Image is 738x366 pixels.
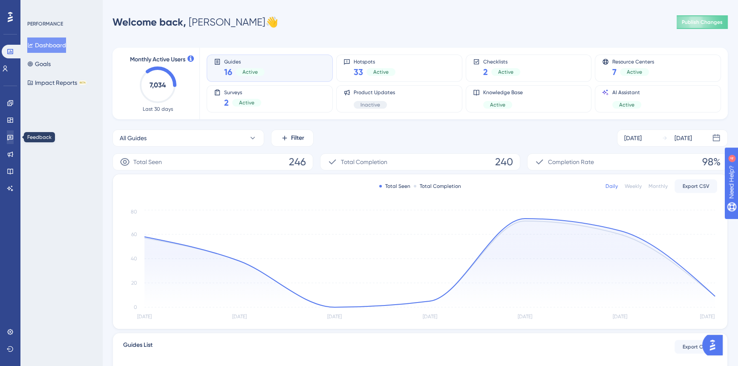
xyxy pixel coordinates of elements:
[625,183,642,190] div: Weekly
[675,340,717,354] button: Export CSV
[483,89,523,96] span: Knowledge Base
[327,314,342,320] tspan: [DATE]
[137,314,152,320] tspan: [DATE]
[354,89,395,96] span: Product Updates
[700,314,714,320] tspan: [DATE]
[613,314,627,320] tspan: [DATE]
[27,37,66,53] button: Dashboard
[605,183,618,190] div: Daily
[683,343,709,350] span: Export CSV
[120,133,147,143] span: All Guides
[150,81,166,89] text: 7,034
[20,2,53,12] span: Need Help?
[131,256,137,262] tspan: 40
[130,55,185,65] span: Monthly Active Users
[131,209,137,215] tspan: 80
[143,106,173,112] span: Last 30 days
[624,133,642,143] div: [DATE]
[341,157,387,167] span: Total Completion
[649,183,668,190] div: Monthly
[59,4,62,11] div: 4
[242,69,258,75] span: Active
[495,155,513,169] span: 240
[27,56,51,72] button: Goals
[289,155,306,169] span: 246
[518,314,532,320] tspan: [DATE]
[702,332,728,358] iframe: UserGuiding AI Assistant Launcher
[134,304,137,310] tspan: 0
[133,157,162,167] span: Total Seen
[112,15,278,29] div: [PERSON_NAME] 👋
[354,66,363,78] span: 33
[239,99,254,106] span: Active
[27,75,86,90] button: Impact ReportsBETA
[232,314,247,320] tspan: [DATE]
[131,280,137,286] tspan: 20
[360,101,380,108] span: Inactive
[271,130,314,147] button: Filter
[79,81,86,85] div: BETA
[619,101,634,108] span: Active
[675,179,717,193] button: Export CSV
[224,89,261,95] span: Surveys
[702,155,721,169] span: 98%
[354,58,395,64] span: Hotspots
[224,66,232,78] span: 16
[27,20,63,27] div: PERFORMANCE
[483,58,520,64] span: Checklists
[379,183,410,190] div: Total Seen
[490,101,505,108] span: Active
[373,69,389,75] span: Active
[612,89,641,96] span: AI Assistant
[291,133,304,143] span: Filter
[498,69,513,75] span: Active
[414,183,461,190] div: Total Completion
[483,66,488,78] span: 2
[612,58,654,64] span: Resource Centers
[677,15,728,29] button: Publish Changes
[123,340,153,354] span: Guides List
[683,183,709,190] span: Export CSV
[612,66,617,78] span: 7
[131,231,137,237] tspan: 60
[548,157,594,167] span: Completion Rate
[224,58,265,64] span: Guides
[627,69,642,75] span: Active
[675,133,692,143] div: [DATE]
[423,314,437,320] tspan: [DATE]
[682,19,723,26] span: Publish Changes
[112,130,264,147] button: All Guides
[224,97,229,109] span: 2
[112,16,186,28] span: Welcome back,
